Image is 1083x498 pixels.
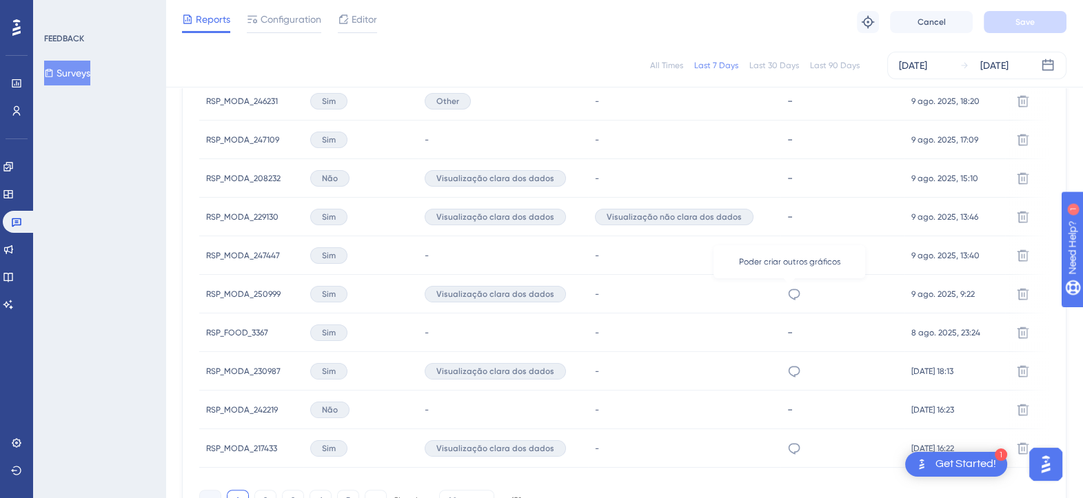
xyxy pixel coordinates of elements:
span: Sim [322,96,336,107]
div: Last 90 Days [810,60,860,71]
span: RSP_FOOD_3367 [206,327,268,338]
span: 9 ago. 2025, 13:46 [911,211,978,222]
span: Visualização clara dos dados [436,289,554,300]
div: Last 30 Days [749,60,799,71]
span: - [595,443,599,454]
span: - [425,404,429,415]
div: Last 7 Days [694,60,738,71]
span: RSP_MODA_242219 [206,404,278,415]
span: [DATE] 16:22 [911,443,954,454]
span: Sim [322,250,336,261]
span: RSP_MODA_230987 [206,366,281,377]
span: Não [322,173,338,184]
span: Não [322,404,338,415]
div: - [787,210,898,223]
div: - [787,172,898,185]
button: Save [984,11,1066,33]
span: Cancel [918,17,946,28]
span: Visualização clara dos dados [436,211,554,222]
span: - [595,404,599,415]
span: 9 ago. 2025, 9:22 [911,289,975,300]
div: [DATE] [899,57,927,74]
span: Sim [322,134,336,145]
span: - [595,96,599,107]
button: Cancel [890,11,973,33]
span: Need Help? [32,3,86,20]
span: - [595,366,599,377]
span: 9 ago. 2025, 13:40 [911,250,980,261]
div: Open Get Started! checklist, remaining modules: 1 [905,452,1007,477]
span: Configuration [261,11,321,28]
span: [DATE] 16:23 [911,404,954,415]
span: 9 ago. 2025, 18:20 [911,96,980,107]
div: - [787,94,898,107]
div: FEEDBACK [44,33,84,44]
div: - [787,133,898,146]
span: Sim [322,366,336,377]
img: launcher-image-alternative-text [913,456,930,473]
span: - [425,134,429,145]
div: - [787,326,898,339]
iframe: UserGuiding AI Assistant Launcher [1025,444,1066,485]
span: Sim [322,289,336,300]
span: [DATE] 18:13 [911,366,953,377]
span: 9 ago. 2025, 17:09 [911,134,978,145]
span: Poder criar outros gráficos [739,256,840,267]
span: RSP_MODA_229130 [206,211,279,222]
span: - [595,250,599,261]
span: - [595,134,599,145]
div: Get Started! [935,457,996,472]
span: - [595,327,599,338]
span: Visualização clara dos dados [436,443,554,454]
div: 1 [995,448,1007,461]
span: Sim [322,327,336,338]
span: RSP_MODA_250999 [206,289,281,300]
span: Visualização clara dos dados [436,173,554,184]
span: Other [436,96,459,107]
div: - [787,403,898,416]
span: RSP_MODA_246231 [206,96,278,107]
span: RSP_MODA_208232 [206,173,281,184]
span: - [595,289,599,300]
span: 8 ago. 2025, 23:24 [911,327,980,338]
span: RSP_MODA_217433 [206,443,277,454]
span: Save [1015,17,1035,28]
span: 9 ago. 2025, 15:10 [911,173,978,184]
div: All Times [650,60,683,71]
div: 1 [96,7,100,18]
span: Sim [322,211,336,222]
span: RSP_MODA_247447 [206,250,280,261]
span: Visualização clara dos dados [436,366,554,377]
span: Visualização não clara dos dados [607,211,742,222]
span: - [425,250,429,261]
button: Surveys [44,61,90,85]
span: RSP_MODA_247109 [206,134,279,145]
span: Editor [352,11,377,28]
span: Sim [322,443,336,454]
div: [DATE] [980,57,1009,74]
span: - [595,173,599,184]
span: Reports [196,11,230,28]
span: - [425,327,429,338]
